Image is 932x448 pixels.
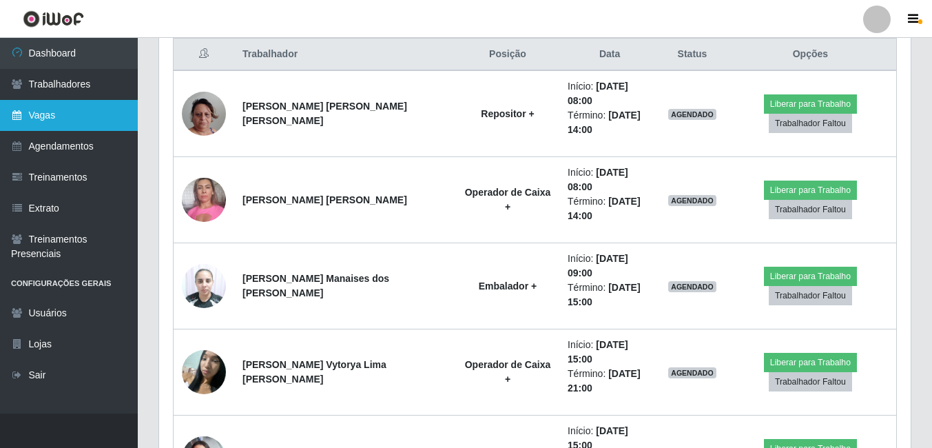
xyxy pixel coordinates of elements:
li: Início: [568,252,652,281]
li: Término: [568,194,652,223]
span: AGENDADO [668,195,716,206]
span: AGENDADO [668,109,716,120]
img: 1737254952637.jpeg [182,74,226,153]
th: Opções [725,39,897,71]
span: AGENDADO [668,367,716,378]
button: Liberar para Trabalho [764,353,857,372]
button: Trabalhador Faltou [769,200,852,219]
li: Início: [568,338,652,367]
time: [DATE] 08:00 [568,167,628,192]
li: Término: [568,367,652,396]
strong: [PERSON_NAME] [PERSON_NAME] [242,194,407,205]
time: [DATE] 09:00 [568,253,628,278]
th: Data [559,39,660,71]
button: Liberar para Trabalho [764,267,857,286]
button: Liberar para Trabalho [764,94,857,114]
time: [DATE] 15:00 [568,339,628,365]
span: AGENDADO [668,281,716,292]
img: 1689780238947.jpeg [182,170,226,229]
th: Trabalhador [234,39,456,71]
th: Status [660,39,725,71]
strong: Embalador + [479,281,537,292]
strong: Operador de Caixa + [465,359,551,385]
button: Trabalhador Faltou [769,372,852,391]
button: Trabalhador Faltou [769,114,852,133]
img: 1738432426405.jpeg [182,343,226,401]
li: Início: [568,79,652,108]
strong: [PERSON_NAME] Manaises dos [PERSON_NAME] [242,273,389,298]
strong: [PERSON_NAME] [PERSON_NAME] [PERSON_NAME] [242,101,407,126]
button: Liberar para Trabalho [764,181,857,200]
img: CoreUI Logo [23,10,84,28]
li: Término: [568,281,652,309]
strong: Operador de Caixa + [465,187,551,212]
li: Início: [568,165,652,194]
li: Término: [568,108,652,137]
strong: Repositor + [481,108,534,119]
img: 1739994247557.jpeg [182,256,226,315]
time: [DATE] 08:00 [568,81,628,106]
strong: [PERSON_NAME] Vytorya Lima [PERSON_NAME] [242,359,386,385]
th: Posição [456,39,559,71]
button: Trabalhador Faltou [769,286,852,305]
